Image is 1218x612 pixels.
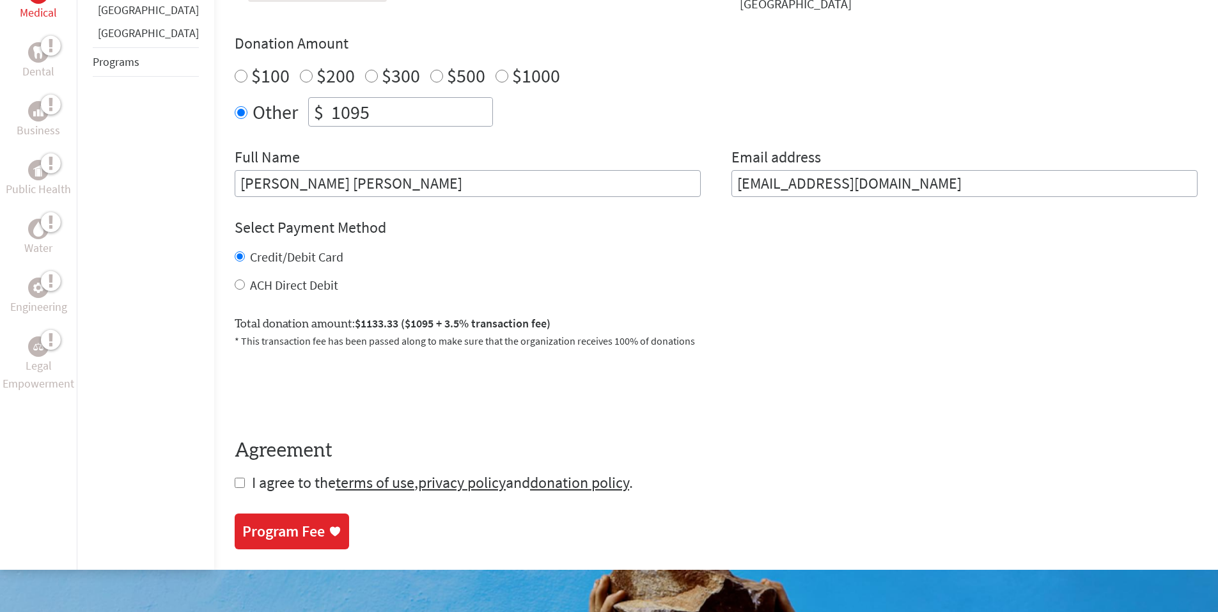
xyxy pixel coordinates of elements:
img: Engineering [33,283,43,293]
a: donation policy [530,473,629,492]
li: Programs [93,47,199,77]
a: [GEOGRAPHIC_DATA] [98,3,199,17]
span: I agree to the , and . [252,473,633,492]
div: Engineering [28,278,49,298]
li: Panama [93,24,199,47]
li: Belize [93,1,199,24]
a: DentalDental [22,42,54,81]
p: Dental [22,63,54,81]
img: Business [33,106,43,116]
a: Public HealthPublic Health [6,160,71,198]
div: Water [28,219,49,239]
img: Legal Empowerment [33,343,43,350]
label: Full Name [235,147,300,170]
iframe: reCAPTCHA [235,364,429,414]
a: Programs [93,54,139,69]
label: $500 [447,63,485,88]
p: * This transaction fee has been passed along to make sure that the organization receives 100% of ... [235,333,1198,349]
a: EngineeringEngineering [10,278,67,316]
a: WaterWater [24,219,52,257]
input: Enter Amount [329,98,492,126]
p: Public Health [6,180,71,198]
label: Other [253,97,298,127]
h4: Select Payment Method [235,217,1198,238]
a: [GEOGRAPHIC_DATA] [98,26,199,40]
div: Public Health [28,160,49,180]
label: Total donation amount: [235,315,550,333]
div: Legal Empowerment [28,336,49,357]
img: Dental [33,46,43,58]
p: Business [17,122,60,139]
img: Public Health [33,164,43,177]
p: Legal Empowerment [3,357,74,393]
p: Water [24,239,52,257]
label: Credit/Debit Card [250,249,343,265]
span: $1133.33 ($1095 + 3.5% transaction fee) [355,316,550,331]
p: Medical [20,4,57,22]
div: $ [309,98,329,126]
label: ACH Direct Debit [250,277,338,293]
label: $300 [382,63,420,88]
a: Legal EmpowermentLegal Empowerment [3,336,74,393]
div: Business [28,101,49,122]
h4: Agreement [235,439,1198,462]
p: Engineering [10,298,67,316]
input: Enter Full Name [235,170,701,197]
label: $200 [316,63,355,88]
div: Program Fee [242,521,325,542]
img: Water [33,221,43,236]
a: Program Fee [235,514,349,549]
label: $100 [251,63,290,88]
a: BusinessBusiness [17,101,60,139]
a: terms of use [336,473,414,492]
label: $1000 [512,63,560,88]
h4: Donation Amount [235,33,1198,54]
div: Dental [28,42,49,63]
input: Your Email [731,170,1198,197]
a: privacy policy [418,473,506,492]
label: Email address [731,147,821,170]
